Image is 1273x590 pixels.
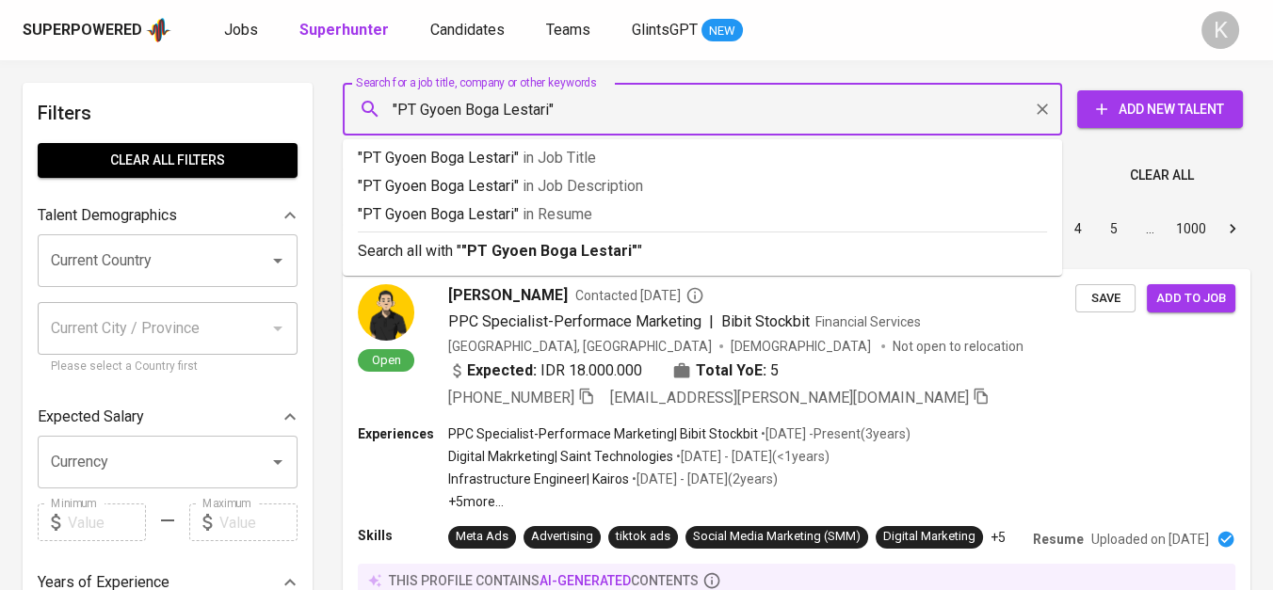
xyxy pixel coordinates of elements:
button: Go to page 1000 [1170,214,1212,244]
p: Infrastructure Engineer | Kairos [448,470,629,488]
button: Go to page 5 [1099,214,1129,244]
span: Add to job [1156,288,1226,310]
span: | [709,311,714,333]
p: "PT Gyoen Boga Lestari" [358,203,1047,226]
nav: pagination navigation [917,214,1250,244]
p: Uploaded on [DATE] [1091,530,1209,549]
span: NEW [701,22,743,40]
p: +5 [991,528,1006,547]
span: Contacted [DATE] [575,286,704,305]
span: Save [1085,288,1126,310]
span: Clear All filters [53,149,282,172]
p: +5 more ... [448,492,910,511]
div: Advertising [531,528,593,546]
p: • [DATE] - Present ( 3 years ) [758,424,910,443]
div: Superpowered [23,20,142,41]
span: Clear All [1130,164,1194,187]
div: … [1135,219,1165,238]
p: Expected Salary [38,406,144,428]
span: [EMAIL_ADDRESS][PERSON_NAME][DOMAIN_NAME] [610,389,969,407]
p: Please select a Country first [51,358,284,376]
div: [GEOGRAPHIC_DATA], [GEOGRAPHIC_DATA] [448,337,712,356]
div: Social Media Marketing (SMM) [693,528,861,546]
b: "PT Gyoen Boga Lestari" [461,242,637,260]
a: Superhunter [299,19,393,42]
p: Experiences [358,424,448,443]
p: Digital Makrketing | Saint Technologies [448,447,673,466]
button: Add New Talent [1077,90,1243,128]
span: [DEMOGRAPHIC_DATA] [731,337,874,356]
span: Jobs [224,21,258,39]
button: Open [265,449,291,475]
span: in Job Title [523,149,596,167]
h6: Filters [38,98,298,128]
div: IDR 18.000.000 [448,359,642,382]
a: Teams [546,19,594,42]
p: Resume [1033,530,1084,549]
div: K [1201,11,1239,49]
span: PPC Specialist-Performace Marketing [448,312,701,330]
button: Add to job [1147,284,1235,313]
span: Financial Services [815,314,921,329]
span: in Job Description [523,177,643,195]
div: Meta Ads [456,528,508,546]
p: this profile contains contents [389,571,699,590]
button: Clear [1029,96,1055,122]
a: GlintsGPT NEW [632,19,743,42]
p: PPC Specialist-Performace Marketing | Bibit Stockbit [448,424,758,443]
div: Digital Marketing [883,528,975,546]
button: Open [265,247,291,274]
input: Value [68,503,146,541]
span: Open [364,352,409,368]
a: Superpoweredapp logo [23,16,171,44]
svg: By Batam recruiter [685,286,704,305]
span: [PERSON_NAME] [448,284,568,307]
p: Talent Demographics [38,204,177,227]
button: Go to page 4 [1063,214,1093,244]
div: Expected Salary [38,398,298,436]
span: AI-generated [540,573,631,588]
p: Not open to relocation [893,337,1023,356]
img: c8bc731f9da39dd31ed4ac834e6477b7.jpg [358,284,414,341]
div: tiktok ads [616,528,670,546]
div: Talent Demographics [38,197,298,234]
span: Candidates [430,21,505,39]
span: 5 [770,359,779,382]
span: Teams [546,21,590,39]
b: Superhunter [299,21,389,39]
img: app logo [146,16,171,44]
span: [PHONE_NUMBER] [448,389,574,407]
p: • [DATE] - [DATE] ( <1 years ) [673,447,830,466]
b: Expected: [467,359,537,382]
button: Save [1075,284,1136,313]
p: "PT Gyoen Boga Lestari" [358,175,1047,198]
span: Add New Talent [1092,98,1228,121]
p: Search all with " " [358,240,1047,263]
p: Skills [358,526,448,545]
button: Go to next page [1217,214,1248,244]
b: Total YoE: [696,359,766,382]
a: Jobs [224,19,262,42]
a: Candidates [430,19,508,42]
input: Value [219,503,298,541]
p: "PT Gyoen Boga Lestari" [358,147,1047,169]
span: in Resume [523,205,592,223]
span: Bibit Stockbit [721,312,810,330]
p: • [DATE] - [DATE] ( 2 years ) [629,470,778,488]
span: GlintsGPT [632,21,698,39]
button: Clear All filters [38,143,298,178]
button: Clear All [1122,158,1201,193]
